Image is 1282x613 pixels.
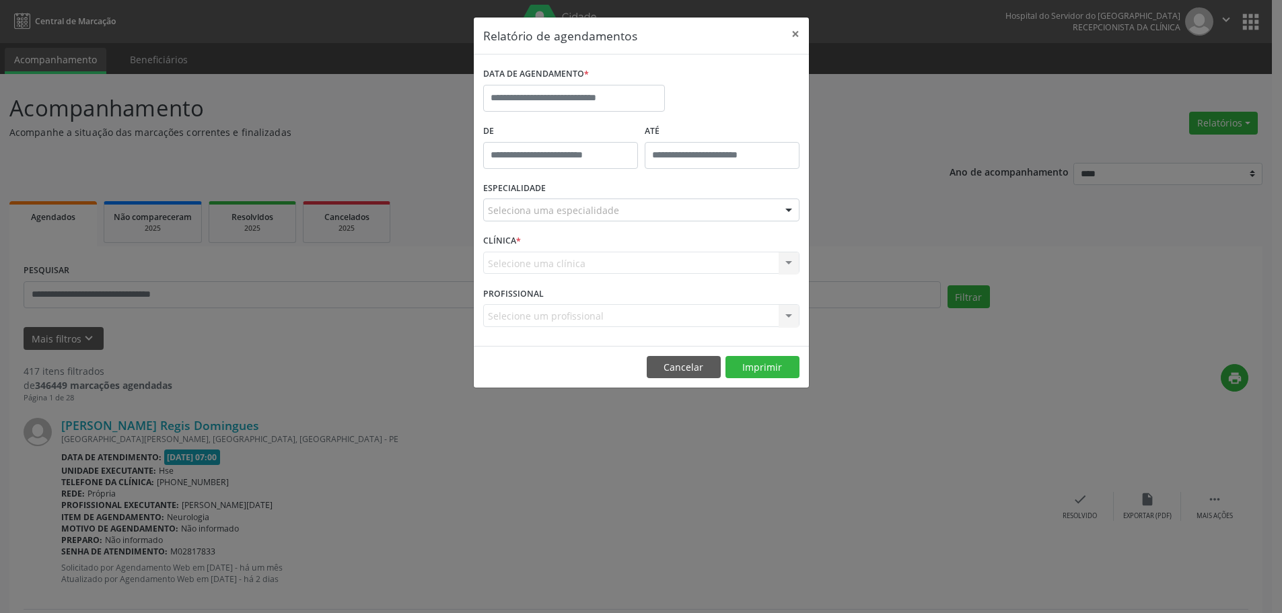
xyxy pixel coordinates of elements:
label: DATA DE AGENDAMENTO [483,64,589,85]
h5: Relatório de agendamentos [483,27,637,44]
button: Close [782,17,809,50]
span: Seleciona uma especialidade [488,203,619,217]
label: PROFISSIONAL [483,283,544,304]
button: Imprimir [725,356,799,379]
button: Cancelar [647,356,721,379]
label: ESPECIALIDADE [483,178,546,199]
label: ATÉ [645,121,799,142]
label: CLÍNICA [483,231,521,252]
label: De [483,121,638,142]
